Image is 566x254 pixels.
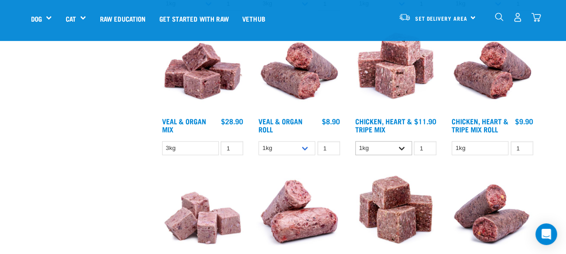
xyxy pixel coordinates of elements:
[93,0,152,36] a: Raw Education
[256,27,342,113] img: Veal Organ Mix Roll 01
[160,27,246,113] img: 1158 Veal Organ Mix 01
[414,141,436,155] input: 1
[415,17,467,20] span: Set Delivery Area
[258,119,303,131] a: Veal & Organ Roll
[495,13,503,21] img: home-icon-1@2x.png
[355,119,412,131] a: Chicken, Heart & Tripe Mix
[221,117,243,125] div: $28.90
[153,0,235,36] a: Get started with Raw
[65,14,76,24] a: Cat
[513,13,522,22] img: user.png
[162,119,206,131] a: Veal & Organ Mix
[531,13,541,22] img: home-icon@2x.png
[221,141,243,155] input: 1
[322,117,340,125] div: $8.90
[414,117,436,125] div: $11.90
[452,119,508,131] a: Chicken, Heart & Tripe Mix Roll
[511,141,533,155] input: 1
[398,13,411,21] img: van-moving.png
[317,141,340,155] input: 1
[535,223,557,245] div: Open Intercom Messenger
[235,0,272,36] a: Vethub
[449,27,535,113] img: Chicken Heart Tripe Roll 01
[353,27,439,113] img: 1062 Chicken Heart Tripe Mix 01
[31,14,42,24] a: Dog
[515,117,533,125] div: $9.90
